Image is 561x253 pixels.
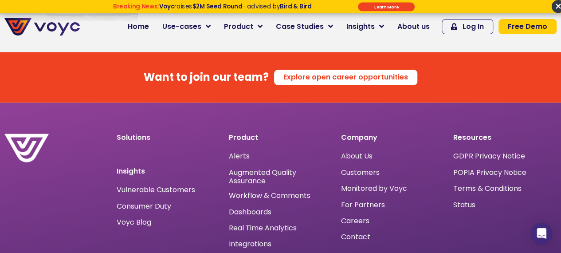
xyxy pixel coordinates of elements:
a: Use-cases [156,18,217,36]
span: Insights [346,21,375,32]
span: Free Demo [508,23,547,30]
strong: Breaking News: [113,2,159,11]
span: Use-cases [162,21,201,32]
img: voyc-full-logo [4,18,80,36]
div: Breaking News: Voyc raises $2M Seed Round - advised by Bird & Bird [83,3,341,17]
div: Open Intercom Messenger [531,223,552,244]
strong: Voyc [159,2,174,11]
a: Insights [340,18,391,36]
a: Case Studies [269,18,340,36]
span: Explore open career opportunities [283,74,408,81]
strong: Bird & Bird [280,2,311,11]
a: Product [217,18,269,36]
span: About us [397,21,430,32]
span: Home [128,21,149,32]
p: Company [341,134,444,141]
strong: $2M Seed Round [192,2,242,11]
a: Log In [442,19,493,34]
a: Consumer Duty [117,202,171,210]
a: Solutions [117,132,150,142]
p: Insights [117,167,220,174]
h4: Want to join our team? [144,71,269,84]
a: Augmented Quality Assurance [229,168,332,185]
a: Home [121,18,156,36]
a: Free Demo [498,19,557,34]
span: raises - advised by [159,2,311,11]
span: Case Studies [276,21,324,32]
a: Vulnerable Customers [117,186,195,193]
p: Product [229,134,332,141]
a: Explore open career opportunities [274,70,417,85]
span: Product [224,21,253,32]
div: Submit [358,2,415,11]
p: Resources [453,134,557,141]
span: Log In [463,23,484,30]
a: About us [391,18,436,36]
